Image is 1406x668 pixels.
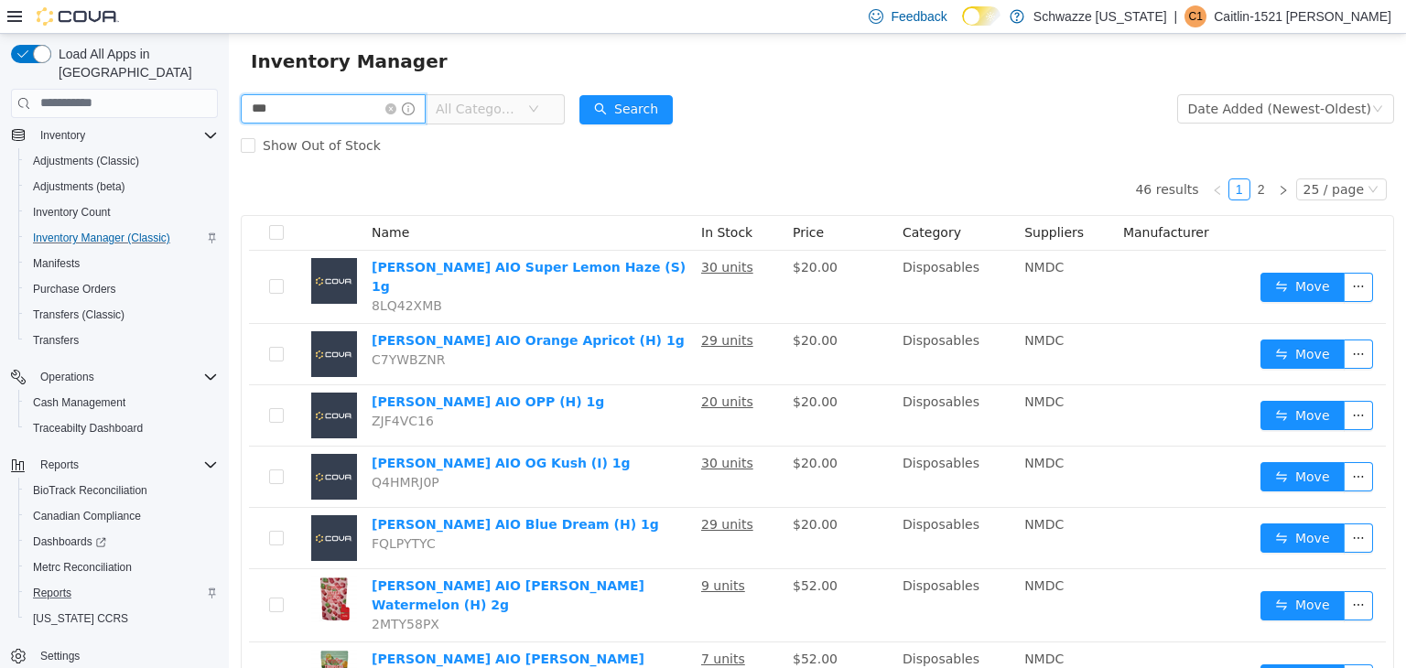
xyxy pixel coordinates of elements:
a: 2 [1022,145,1043,166]
span: $20.00 [564,226,609,241]
span: Inventory [40,128,85,143]
span: NMDC [795,544,835,559]
a: Dashboards [26,531,114,553]
span: Cash Management [33,395,125,410]
button: BioTrack Reconciliation [18,478,225,503]
img: EDW AIO Blue Dream (H) 1g placeholder [82,481,128,527]
img: EDW AIO Orange Apricot (H) 1g placeholder [82,297,128,343]
button: Transfers (Classic) [18,302,225,328]
button: icon: ellipsis [1115,367,1144,396]
button: icon: swapMove [1032,428,1116,458]
span: NMDC [795,483,835,498]
button: Inventory Manager (Classic) [18,225,225,251]
span: Dashboards [33,534,106,549]
span: FQLPYTYC [143,502,207,517]
button: icon: swapMove [1032,630,1116,660]
u: 30 units [472,226,525,241]
td: Disposables [666,351,788,413]
span: Inventory Count [26,201,218,223]
span: NMDC [795,422,835,436]
a: BioTrack Reconciliation [26,479,155,501]
button: icon: swapMove [1032,490,1116,519]
span: Feedback [891,7,946,26]
span: NMDC [795,226,835,241]
span: Purchase Orders [26,278,218,300]
span: NMDC [795,299,835,314]
i: icon: down [1143,70,1154,82]
span: Metrc Reconciliation [33,560,132,575]
span: Operations [40,370,94,384]
a: [PERSON_NAME] AIO OPP (H) 1g [143,361,375,375]
button: icon: ellipsis [1115,630,1144,660]
button: Adjustments (Classic) [18,148,225,174]
button: icon: ellipsis [1115,490,1144,519]
button: Manifests [18,251,225,276]
a: [PERSON_NAME] AIO Super Lemon Haze (S) 1g [143,226,457,260]
button: Inventory [33,124,92,146]
button: Reports [18,580,225,606]
a: Adjustments (beta) [26,176,133,198]
span: Transfers (Classic) [26,304,218,326]
span: Load All Apps in [GEOGRAPHIC_DATA] [51,45,218,81]
a: Cash Management [26,392,133,414]
span: Traceabilty Dashboard [33,421,143,436]
img: EDW AIO OPP (H) 1g placeholder [82,359,128,404]
u: 29 units [472,483,525,498]
span: Adjustments (beta) [26,176,218,198]
span: $52.00 [564,544,609,559]
span: Canadian Compliance [26,505,218,527]
span: Manifests [26,253,218,275]
i: icon: down [1139,150,1150,163]
a: Dashboards [18,529,225,555]
a: Canadian Compliance [26,505,148,527]
span: C1 [1189,5,1203,27]
img: EDW AIO Super Lemon Haze (S) 1g placeholder [82,224,128,270]
span: $52.00 [564,618,609,632]
input: Dark Mode [962,6,1000,26]
span: Inventory [33,124,218,146]
span: $20.00 [564,361,609,375]
a: Transfers (Classic) [26,304,132,326]
button: Transfers [18,328,225,353]
span: Adjustments (beta) [33,179,125,194]
a: Settings [33,645,87,667]
i: icon: down [299,70,310,82]
a: [PERSON_NAME] AIO Orange Apricot (H) 1g [143,299,456,314]
button: icon: swapMove [1032,557,1116,587]
span: [US_STATE] CCRS [33,611,128,626]
i: icon: right [1049,151,1060,162]
span: Category [674,191,732,206]
span: NMDC [795,361,835,375]
div: Date Added (Newest-Oldest) [959,61,1142,89]
span: $20.00 [564,483,609,498]
span: Adjustments (Classic) [33,154,139,168]
span: Reports [33,454,218,476]
button: icon: searchSearch [351,61,444,91]
li: 46 results [906,145,969,167]
span: C7YWBZNR [143,318,216,333]
td: Disposables [666,413,788,474]
span: Transfers (Classic) [33,307,124,322]
u: 20 units [472,361,525,375]
a: [PERSON_NAME] AIO [PERSON_NAME] Watermelon (H) 2g [143,544,416,578]
span: $20.00 [564,299,609,314]
i: icon: left [983,151,994,162]
td: Disposables [666,217,788,290]
button: icon: swapMove [1032,239,1116,268]
button: Reports [4,452,225,478]
img: EDW AIO Rosin Watermelon (H) 2g hero shot [82,543,128,588]
a: Metrc Reconciliation [26,556,139,578]
span: ZJF4VC16 [143,380,205,394]
span: Show Out of Stock [27,104,159,119]
span: Transfers [26,329,218,351]
span: BioTrack Reconciliation [33,483,147,498]
button: Inventory Count [18,199,225,225]
span: Traceabilty Dashboard [26,417,218,439]
img: EDW AIO Rosin Tropical Punch (S) 2g hero shot [82,616,128,662]
button: [US_STATE] CCRS [18,606,225,631]
p: | [1174,5,1178,27]
span: Reports [33,586,71,600]
u: 30 units [472,422,525,436]
button: Adjustments (beta) [18,174,225,199]
p: Caitlin-1521 [PERSON_NAME] [1214,5,1391,27]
